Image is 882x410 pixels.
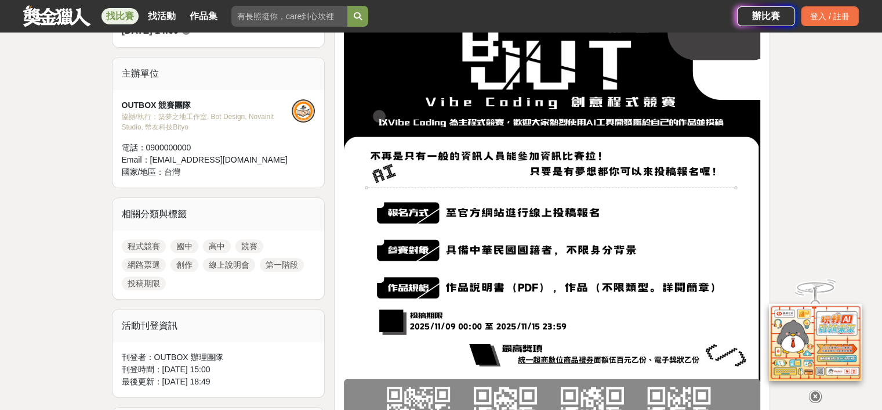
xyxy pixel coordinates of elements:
span: 國家/地區： [122,167,165,177]
a: 程式競賽 [122,239,166,253]
div: 協辦/執行： 築夢之地工作室, Bot Design, Novainit Studio, 幣友科技Bityo [122,112,292,132]
a: 找活動 [143,8,180,24]
a: 辦比賽 [737,6,795,26]
a: 高中 [203,239,231,253]
a: 找比賽 [101,8,139,24]
input: 有長照挺你，care到心坎裡！青春出手，拍出照顧 影音徵件活動 [231,6,347,27]
div: OUTBOX 競賽團隊 [122,99,292,112]
a: 第一階段 [260,258,304,272]
a: 創作 [170,258,198,272]
div: 活動刊登資訊 [112,310,325,342]
a: 競賽 [235,239,263,253]
a: 國中 [170,239,198,253]
div: 最後更新： [DATE] 18:49 [122,376,315,388]
div: Email： [EMAIL_ADDRESS][DOMAIN_NAME] [122,154,292,166]
div: 電話： 0900000000 [122,142,292,154]
a: 作品集 [185,8,222,24]
a: 線上說明會 [203,258,255,272]
div: 相關分類與標籤 [112,198,325,231]
span: 台灣 [164,167,180,177]
a: 網路票選 [122,258,166,272]
a: 投稿期限 [122,276,166,290]
div: 主辦單位 [112,57,325,90]
img: d2146d9a-e6f6-4337-9592-8cefde37ba6b.png [769,304,862,381]
div: 刊登者： OUTBOX 辦理團隊 [122,351,315,364]
span: [DATE] 14:00 [122,26,179,35]
div: 刊登時間： [DATE] 15:00 [122,364,315,376]
div: 登入 / 註冊 [801,6,859,26]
